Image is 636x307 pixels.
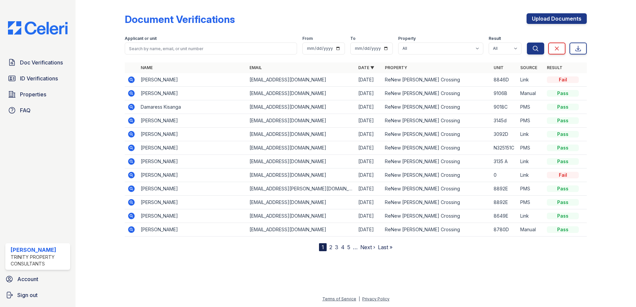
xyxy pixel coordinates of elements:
td: [EMAIL_ADDRESS][DOMAIN_NAME] [247,196,356,209]
div: Pass [547,213,579,219]
div: Pass [547,158,579,165]
td: [EMAIL_ADDRESS][PERSON_NAME][DOMAIN_NAME] [247,182,356,196]
td: [DATE] [356,141,382,155]
div: Pass [547,117,579,124]
td: 3092D [491,128,518,141]
div: Fail [547,76,579,83]
td: 8892E [491,182,518,196]
span: Account [17,275,38,283]
td: 8649E [491,209,518,223]
td: ReNew [PERSON_NAME] Crossing [382,87,491,100]
td: [EMAIL_ADDRESS][DOMAIN_NAME] [247,141,356,155]
div: [PERSON_NAME] [11,246,68,254]
div: Fail [547,172,579,178]
td: [DATE] [356,73,382,87]
td: PMS [518,182,544,196]
td: Link [518,128,544,141]
a: Last » [378,244,393,251]
a: FAQ [5,104,70,117]
span: Doc Verifications [20,58,63,66]
span: … [353,243,358,251]
td: [DATE] [356,128,382,141]
td: [PERSON_NAME] [138,182,247,196]
div: | [359,296,360,301]
td: [EMAIL_ADDRESS][DOMAIN_NAME] [247,73,356,87]
td: [PERSON_NAME] [138,73,247,87]
a: Upload Documents [527,13,587,24]
td: 8780D [491,223,518,237]
td: 9018C [491,100,518,114]
td: N325151C [491,141,518,155]
td: [EMAIL_ADDRESS][DOMAIN_NAME] [247,155,356,168]
span: ID Verifications [20,74,58,82]
div: Pass [547,145,579,151]
span: FAQ [20,106,31,114]
a: Source [520,65,537,70]
td: ReNew [PERSON_NAME] Crossing [382,155,491,168]
td: 8892E [491,196,518,209]
div: Document Verifications [125,13,235,25]
label: To [350,36,356,41]
a: Next › [360,244,375,251]
label: Applicant or unit [125,36,157,41]
td: [PERSON_NAME] [138,196,247,209]
td: [DATE] [356,168,382,182]
td: [EMAIL_ADDRESS][DOMAIN_NAME] [247,209,356,223]
a: 4 [341,244,345,251]
td: [PERSON_NAME] [138,209,247,223]
a: Date ▼ [358,65,374,70]
td: [DATE] [356,87,382,100]
a: Result [547,65,562,70]
td: Link [518,168,544,182]
img: CE_Logo_Blue-a8612792a0a2168367f1c8372b55b34899dd931a85d93a1a3d3e32e68fde9ad4.png [3,21,73,35]
span: Sign out [17,291,38,299]
input: Search by name, email, or unit number [125,43,297,54]
div: Pass [547,226,579,233]
td: [EMAIL_ADDRESS][DOMAIN_NAME] [247,87,356,100]
td: [PERSON_NAME] [138,168,247,182]
td: PMS [518,141,544,155]
td: 3145d [491,114,518,128]
td: ReNew [PERSON_NAME] Crossing [382,128,491,141]
td: ReNew [PERSON_NAME] Crossing [382,209,491,223]
div: Pass [547,131,579,138]
a: Privacy Policy [362,296,390,301]
td: [PERSON_NAME] [138,223,247,237]
td: Damaress Kisanga [138,100,247,114]
td: Link [518,155,544,168]
div: Pass [547,90,579,97]
div: Pass [547,185,579,192]
div: Pass [547,104,579,110]
td: 3135 A [491,155,518,168]
div: Pass [547,199,579,206]
a: Doc Verifications [5,56,70,69]
td: PMS [518,114,544,128]
td: [DATE] [356,223,382,237]
td: [PERSON_NAME] [138,114,247,128]
td: [EMAIL_ADDRESS][DOMAIN_NAME] [247,223,356,237]
td: PMS [518,196,544,209]
td: ReNew [PERSON_NAME] Crossing [382,100,491,114]
a: Properties [5,88,70,101]
td: [DATE] [356,182,382,196]
td: ReNew [PERSON_NAME] Crossing [382,196,491,209]
td: Link [518,209,544,223]
td: [DATE] [356,100,382,114]
td: 0 [491,168,518,182]
span: Properties [20,90,46,98]
td: PMS [518,100,544,114]
td: Link [518,73,544,87]
td: [EMAIL_ADDRESS][DOMAIN_NAME] [247,168,356,182]
a: Unit [494,65,504,70]
td: 8846D [491,73,518,87]
td: [DATE] [356,209,382,223]
a: 3 [335,244,338,251]
td: ReNew [PERSON_NAME] Crossing [382,182,491,196]
a: Terms of Service [322,296,356,301]
a: 5 [347,244,350,251]
a: 2 [329,244,332,251]
td: [EMAIL_ADDRESS][DOMAIN_NAME] [247,100,356,114]
div: Trinity Property Consultants [11,254,68,267]
a: Name [141,65,153,70]
td: Manual [518,223,544,237]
